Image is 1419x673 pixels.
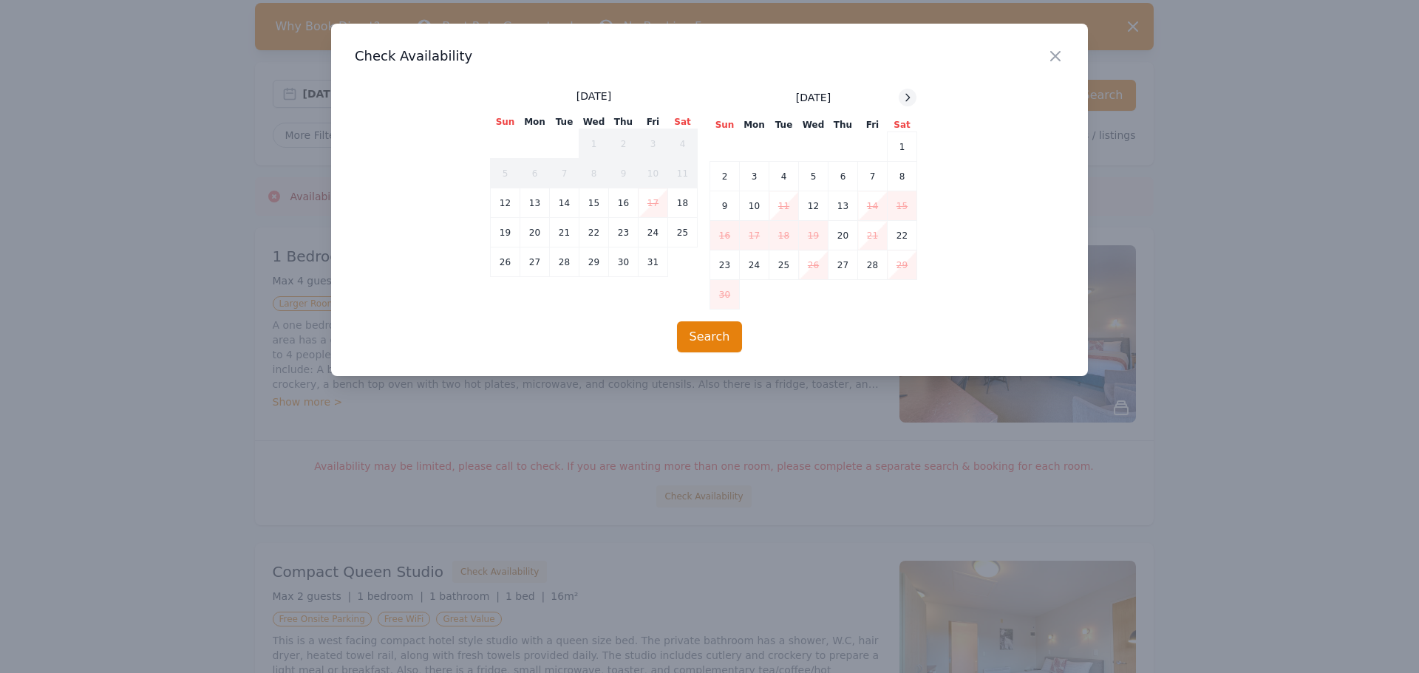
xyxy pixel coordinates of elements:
[740,162,769,191] td: 3
[858,221,888,250] td: 21
[888,162,917,191] td: 8
[740,191,769,221] td: 10
[769,250,799,280] td: 25
[579,129,609,159] td: 1
[639,159,668,188] td: 10
[668,218,698,247] td: 25
[609,159,639,188] td: 9
[828,250,858,280] td: 27
[491,218,520,247] td: 19
[491,188,520,218] td: 12
[520,218,550,247] td: 20
[858,250,888,280] td: 28
[520,159,550,188] td: 6
[491,247,520,277] td: 26
[609,218,639,247] td: 23
[828,221,858,250] td: 20
[888,132,917,162] td: 1
[550,247,579,277] td: 28
[579,247,609,277] td: 29
[769,221,799,250] td: 18
[799,250,828,280] td: 26
[769,162,799,191] td: 4
[888,118,917,132] th: Sat
[769,118,799,132] th: Tue
[710,118,740,132] th: Sun
[710,191,740,221] td: 9
[491,115,520,129] th: Sun
[609,115,639,129] th: Thu
[888,250,917,280] td: 29
[740,118,769,132] th: Mon
[491,159,520,188] td: 5
[355,47,1064,65] h3: Check Availability
[799,221,828,250] td: 19
[668,115,698,129] th: Sat
[579,159,609,188] td: 8
[710,162,740,191] td: 2
[576,89,611,103] span: [DATE]
[769,191,799,221] td: 11
[799,162,828,191] td: 5
[550,159,579,188] td: 7
[639,188,668,218] td: 17
[888,191,917,221] td: 15
[520,247,550,277] td: 27
[609,129,639,159] td: 2
[677,321,743,352] button: Search
[579,188,609,218] td: 15
[520,188,550,218] td: 13
[858,118,888,132] th: Fri
[520,115,550,129] th: Mon
[799,118,828,132] th: Wed
[796,90,831,105] span: [DATE]
[579,115,609,129] th: Wed
[858,191,888,221] td: 14
[828,118,858,132] th: Thu
[828,162,858,191] td: 6
[710,280,740,310] td: 30
[609,247,639,277] td: 30
[550,218,579,247] td: 21
[550,188,579,218] td: 14
[579,218,609,247] td: 22
[668,188,698,218] td: 18
[858,162,888,191] td: 7
[609,188,639,218] td: 16
[710,250,740,280] td: 23
[550,115,579,129] th: Tue
[799,191,828,221] td: 12
[740,250,769,280] td: 24
[639,247,668,277] td: 31
[710,221,740,250] td: 16
[639,218,668,247] td: 24
[639,129,668,159] td: 3
[639,115,668,129] th: Fri
[740,221,769,250] td: 17
[888,221,917,250] td: 22
[668,129,698,159] td: 4
[828,191,858,221] td: 13
[668,159,698,188] td: 11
